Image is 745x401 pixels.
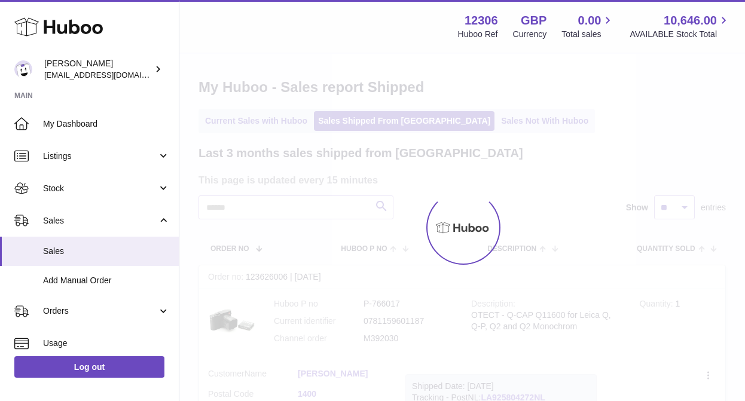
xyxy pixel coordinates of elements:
[630,13,731,40] a: 10,646.00 AVAILABLE Stock Total
[521,13,546,29] strong: GBP
[43,118,170,130] span: My Dashboard
[14,60,32,78] img: hello@otect.co
[43,305,157,317] span: Orders
[458,29,498,40] div: Huboo Ref
[664,13,717,29] span: 10,646.00
[561,13,615,40] a: 0.00 Total sales
[43,338,170,349] span: Usage
[578,13,602,29] span: 0.00
[465,13,498,29] strong: 12306
[44,70,176,79] span: [EMAIL_ADDRESS][DOMAIN_NAME]
[630,29,731,40] span: AVAILABLE Stock Total
[43,275,170,286] span: Add Manual Order
[43,183,157,194] span: Stock
[43,246,170,257] span: Sales
[513,29,547,40] div: Currency
[44,58,152,81] div: [PERSON_NAME]
[43,215,157,226] span: Sales
[43,151,157,162] span: Listings
[14,356,164,378] a: Log out
[561,29,615,40] span: Total sales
